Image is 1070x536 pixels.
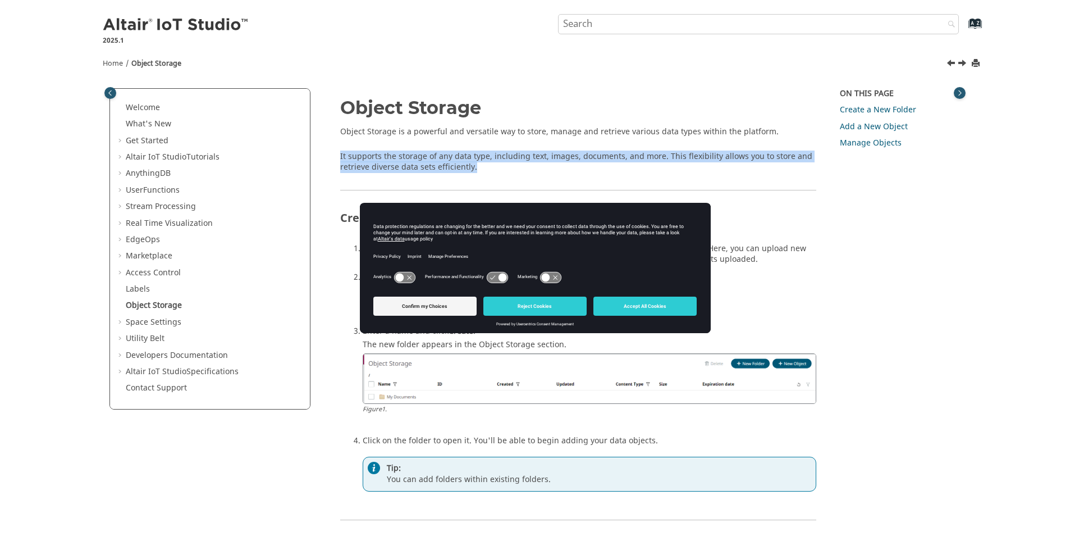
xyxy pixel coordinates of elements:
[126,167,171,179] a: AnythingDB
[126,349,228,361] a: Developers Documentation
[86,48,984,74] nav: Tools
[126,283,150,295] a: Labels
[117,317,126,328] span: Expand Space Settings
[126,102,160,113] a: Welcome
[117,350,126,361] span: Expand Developers Documentation
[103,58,123,69] a: Home
[948,58,957,71] a: Previous topic: Labels
[385,405,387,414] span: .
[117,218,126,229] span: Expand Real Time Visualization
[840,121,908,133] a: Add a New Object
[126,366,186,378] span: Altair IoT Studio
[340,98,816,117] h1: Object Storage
[103,35,250,46] p: 2025.1
[340,213,816,230] h2: Create a New Folder
[340,126,816,138] p: Object Storage is a powerful and versatile way to store, manage and retrieve various data types w...
[387,463,812,474] span: Tip:
[363,353,816,403] img: folder_new.png
[117,201,126,212] span: Expand Stream Processing
[959,58,968,71] a: Next topic: Space Settings
[126,234,160,246] a: EdgeOps
[558,14,959,34] input: Search query
[104,87,116,99] button: Toggle publishing table of content
[126,333,164,344] a: Utility Belt
[126,217,213,229] a: Real Time Visualization
[117,366,126,378] span: Expand Altair IoT StudioSpecifications
[126,267,181,279] a: Access Control
[126,299,182,311] a: Object Storage
[363,433,658,447] span: Click on the folder to open it. You'll be able to begin adding your data objects.
[117,168,126,179] span: Expand AnythingDB
[126,184,180,196] a: UserFunctions
[117,333,126,344] span: Expand Utility Belt
[117,185,126,196] span: Expand UserFunctions
[382,405,385,414] span: 1
[117,152,126,163] span: Expand Altair IoT StudioTutorials
[126,316,181,328] a: Space Settings
[950,23,976,35] a: Go to index terms page
[340,151,816,173] p: It supports the storage of any data type, including text, images, documents, and more. This flexi...
[103,16,250,34] img: Altair IoT Studio
[933,14,964,36] button: Search
[126,151,220,163] a: Altair IoT StudioTutorials
[126,201,196,212] a: Stream Processing
[126,250,172,262] a: Marketplace
[363,405,387,414] span: Figure
[131,58,181,69] a: Object Storage
[954,87,966,99] button: Toggle topic table of content
[972,56,981,71] button: Print this page
[126,151,186,163] span: Altair IoT Studio
[840,104,916,116] a: Create a New Folder
[840,137,902,149] a: Manage Objects
[117,135,126,147] span: Expand Get Started
[363,457,816,492] div: You can add folders within existing folders.
[143,184,180,196] span: Functions
[126,118,171,130] a: What's New
[363,337,816,424] div: The new folder appears in the Object Storage section.
[126,135,168,147] a: Get Started
[126,366,239,378] a: Altair IoT StudioSpecifications
[840,88,961,99] div: On this page
[126,382,187,394] a: Contact Support
[117,251,126,262] span: Expand Marketplace
[117,234,126,246] span: Expand EdgeOps
[117,102,303,394] ul: Table of Contents
[117,267,126,279] span: Expand Access Control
